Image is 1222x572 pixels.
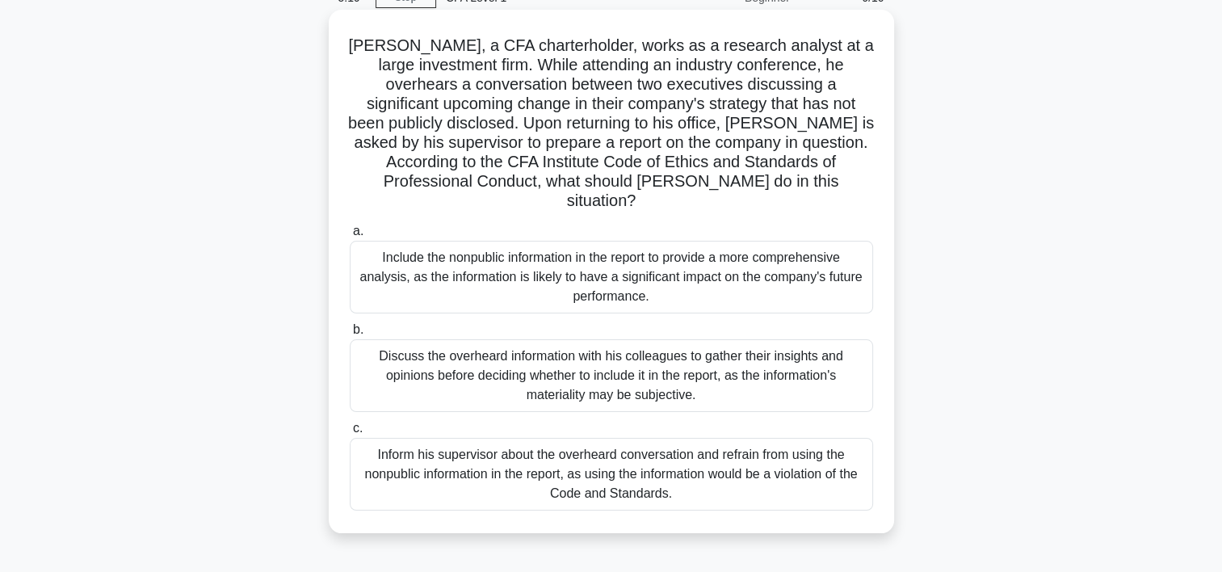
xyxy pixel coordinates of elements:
[353,421,363,435] span: c.
[350,438,873,511] div: Inform his supervisor about the overheard conversation and refrain from using the nonpublic infor...
[353,224,363,238] span: a.
[350,241,873,313] div: Include the nonpublic information in the report to provide a more comprehensive analysis, as the ...
[353,322,363,336] span: b.
[348,36,875,212] h5: [PERSON_NAME], a CFA charterholder, works as a research analyst at a large investment firm. While...
[350,339,873,412] div: Discuss the overheard information with his colleagues to gather their insights and opinions befor...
